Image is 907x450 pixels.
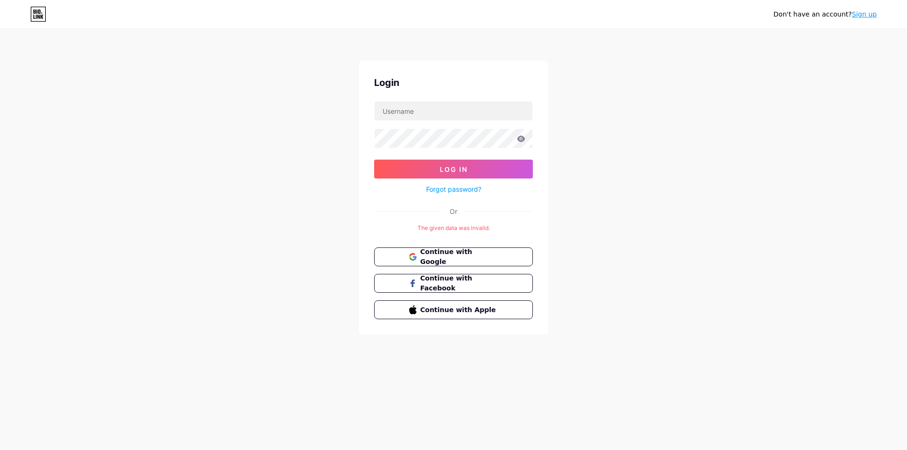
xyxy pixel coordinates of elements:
[375,102,532,120] input: Username
[420,273,498,293] span: Continue with Facebook
[374,160,533,178] button: Log In
[374,274,533,293] button: Continue with Facebook
[420,247,498,267] span: Continue with Google
[420,305,498,315] span: Continue with Apple
[374,247,533,266] button: Continue with Google
[426,184,481,194] a: Forgot password?
[374,76,533,90] div: Login
[773,9,877,19] div: Don't have an account?
[374,224,533,232] div: The given data was invalid.
[374,300,533,319] button: Continue with Apple
[440,165,468,173] span: Log In
[852,10,877,18] a: Sign up
[450,206,457,216] div: Or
